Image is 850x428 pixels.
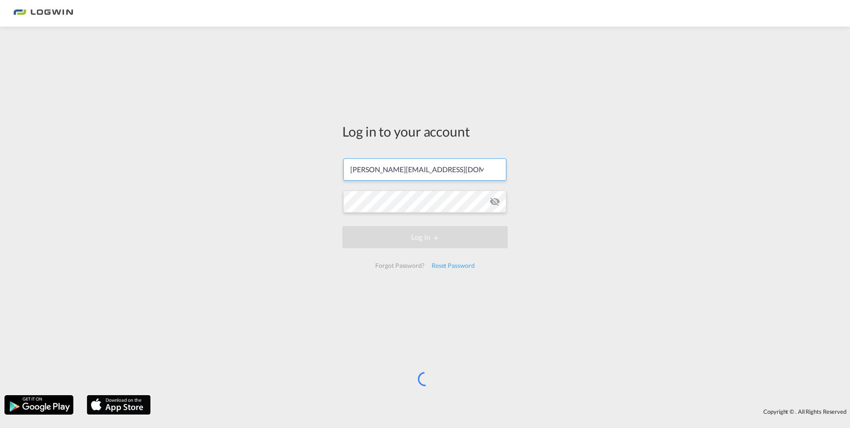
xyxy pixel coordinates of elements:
[86,394,152,416] img: apple.png
[343,158,506,181] input: Enter email/phone number
[342,122,508,141] div: Log in to your account
[342,226,508,248] button: LOGIN
[13,4,73,24] img: bc73a0e0d8c111efacd525e4c8ad7d32.png
[4,394,74,416] img: google.png
[489,196,500,207] md-icon: icon-eye-off
[372,258,428,274] div: Forgot Password?
[155,404,850,419] div: Copyright © . All Rights Reserved
[428,258,478,274] div: Reset Password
